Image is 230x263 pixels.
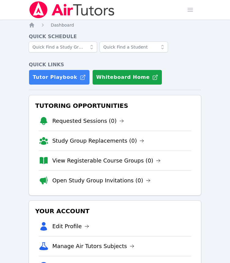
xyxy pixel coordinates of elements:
span: Dashboard [51,23,74,27]
input: Quick Find a Student [100,42,168,53]
button: Whiteboard Home [92,70,162,85]
a: Requested Sessions (0) [52,117,124,125]
nav: Breadcrumb [29,22,201,28]
a: Study Group Replacements (0) [52,137,144,145]
h4: Quick Schedule [29,33,201,40]
h3: Tutoring Opportunities [34,100,196,111]
a: Open Study Group Invitations (0) [52,176,151,185]
a: Manage Air Tutors Subjects [52,242,134,250]
a: Edit Profile [52,222,89,231]
a: View Registerable Course Groups (0) [52,156,161,165]
img: Air Tutors [29,1,115,18]
h4: Quick Links [29,61,201,68]
h3: Your Account [34,206,196,217]
a: Dashboard [51,22,74,28]
a: Tutor Playbook [29,70,90,85]
input: Quick Find a Study Group [29,42,97,53]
